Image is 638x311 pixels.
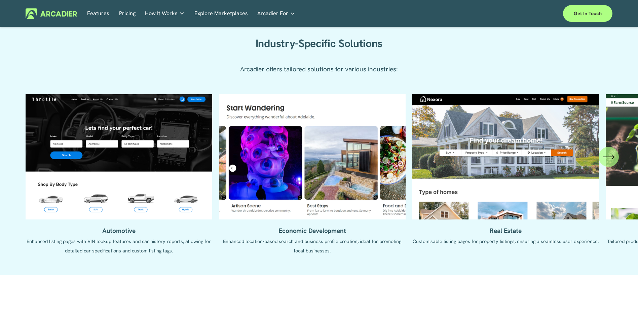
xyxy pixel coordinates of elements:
[599,147,619,167] button: Next
[225,37,413,50] h2: Industry-Specific Solutions
[194,8,248,19] a: Explore Marketplaces
[119,8,136,19] a: Pricing
[26,8,77,19] img: Arcadier
[87,8,109,19] a: Features
[604,279,638,311] iframe: Chat Widget
[563,5,612,22] a: Get in touch
[257,9,288,18] span: Arcadier For
[240,65,398,73] span: Arcadier offers tailored solutions for various industries:
[257,8,295,19] a: folder dropdown
[145,8,185,19] a: folder dropdown
[145,9,178,18] span: How It Works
